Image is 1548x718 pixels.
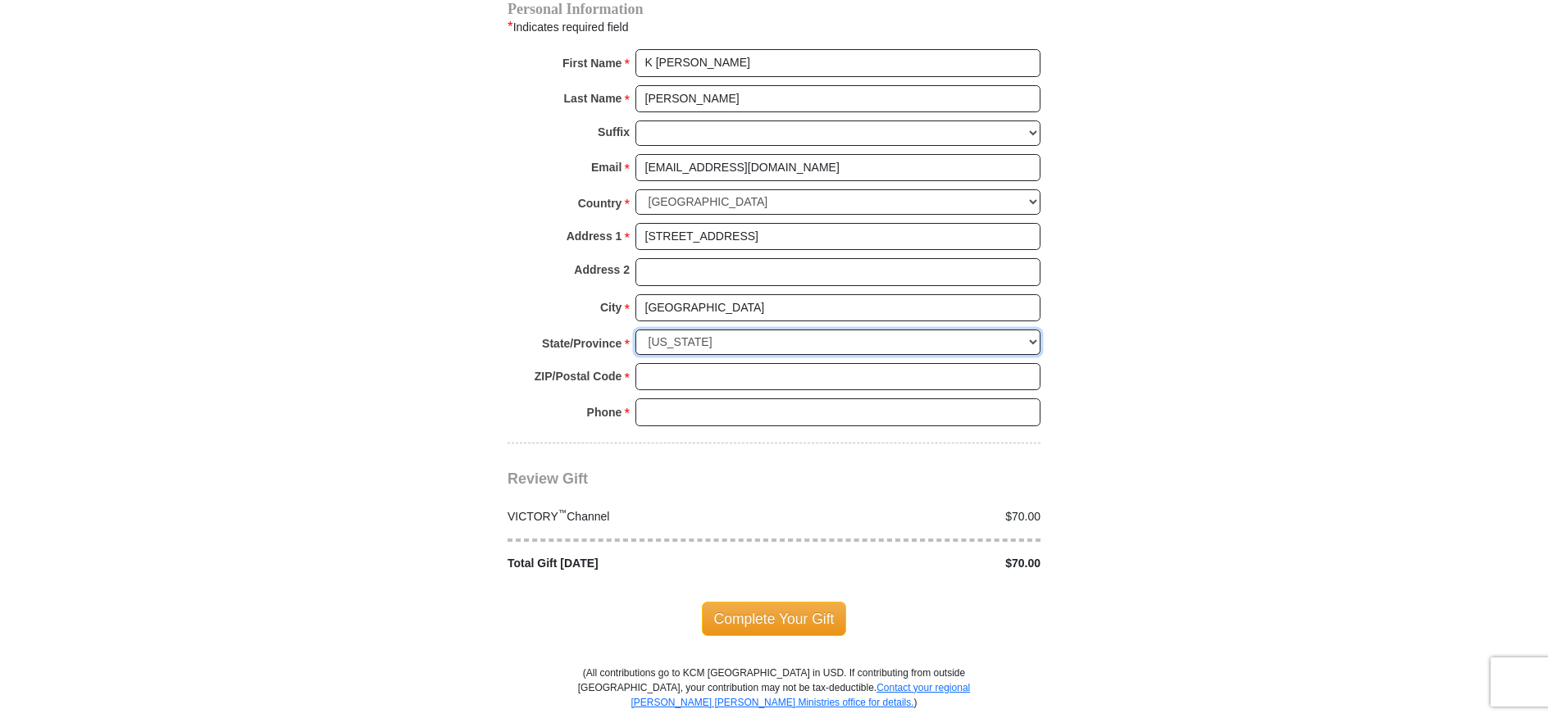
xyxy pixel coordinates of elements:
strong: Address 1 [567,225,622,248]
strong: Phone [587,401,622,424]
div: Indicates required field [508,16,1040,38]
div: $70.00 [774,508,1049,525]
a: Contact your regional [PERSON_NAME] [PERSON_NAME] Ministries office for details. [631,682,970,708]
strong: ZIP/Postal Code [535,365,622,388]
strong: Country [578,192,622,215]
strong: Address 2 [574,258,630,281]
div: Total Gift [DATE] [499,555,775,572]
div: $70.00 [774,555,1049,572]
span: Review Gift [508,470,588,487]
sup: ™ [558,507,567,517]
strong: Last Name [564,87,622,110]
strong: State/Province [542,332,621,355]
strong: City [600,296,621,319]
strong: First Name [562,52,621,75]
strong: Email [591,156,621,179]
strong: Suffix [598,120,630,143]
div: VICTORY Channel [499,508,775,525]
h4: Personal Information [508,2,1040,16]
span: Complete Your Gift [702,602,847,636]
